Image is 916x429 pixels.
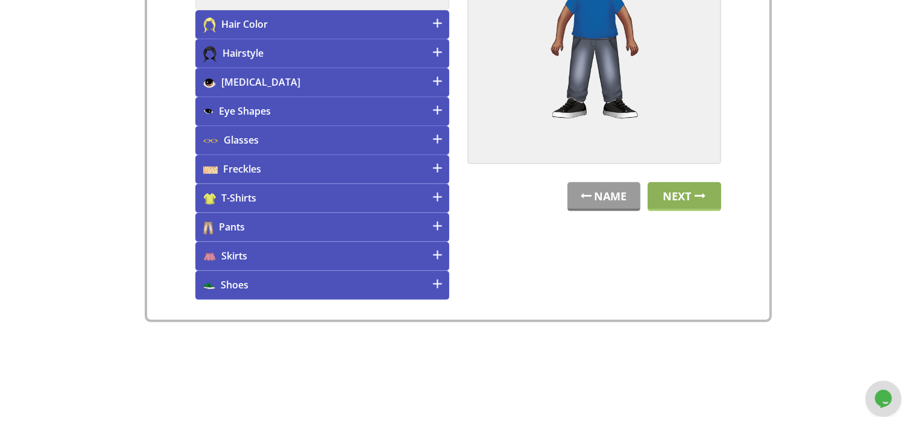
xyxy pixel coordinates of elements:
iframe: chat widget [865,381,904,417]
h4: Freckles [195,155,449,184]
h4: Glasses [195,126,449,155]
h4: Hair Color [195,10,449,39]
h4: Skirts [195,242,449,271]
h4: Pants [195,213,449,242]
a: NAME [567,182,640,211]
h4: Shoes [195,271,449,300]
h4: T-Shirts [195,184,449,213]
a: Next [648,182,721,211]
h4: [MEDICAL_DATA] [195,68,449,97]
h4: Hairstyle [195,39,449,68]
h4: Eye Shapes [195,97,449,126]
